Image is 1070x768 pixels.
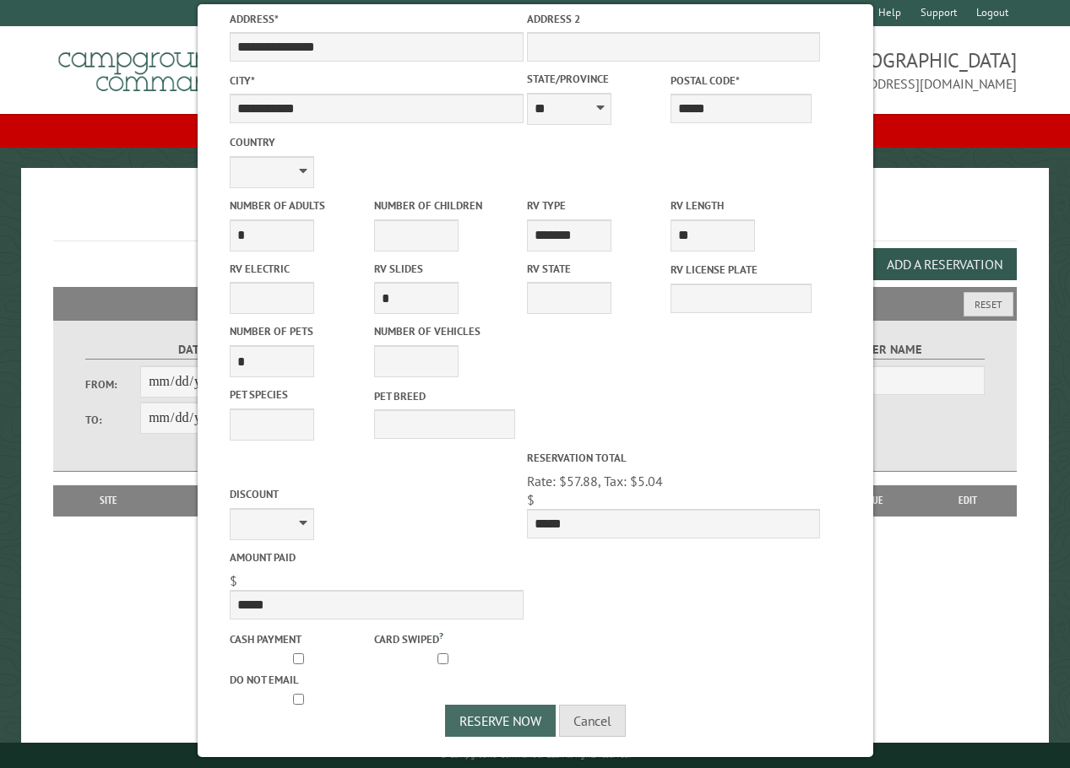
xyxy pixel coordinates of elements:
span: $ [230,572,237,589]
label: RV State [526,261,667,277]
label: From: [85,376,140,392]
label: RV Electric [230,261,371,277]
label: Address [230,11,524,27]
button: Reserve Now [445,705,556,737]
th: Site [62,485,155,516]
label: Pet species [230,387,371,403]
label: Number of Adults [230,197,371,214]
label: RV License Plate [671,262,812,278]
label: Dates [85,340,307,360]
img: Campground Commander [53,33,264,99]
label: Address 2 [526,11,820,27]
label: State/Province [526,71,667,87]
th: Edit [920,485,1017,516]
h2: Filters [53,287,1016,319]
th: Dates [155,485,278,516]
a: ? [438,630,443,641]
label: Pet breed [373,388,514,404]
th: Due [829,485,920,516]
label: RV Slides [373,261,514,277]
small: © Campground Commander LLC. All rights reserved. [440,749,631,760]
label: Card swiped [373,629,514,647]
label: Postal Code [671,73,812,89]
label: Number of Children [373,197,514,214]
button: Add a Reservation [872,248,1017,280]
label: Number of Pets [230,323,371,339]
label: Discount [230,486,524,502]
label: Reservation Total [526,450,820,466]
h1: Reservations [53,195,1016,241]
label: To: [85,412,140,428]
label: Country [230,134,524,150]
label: Customer Name [764,340,986,360]
label: City [230,73,524,89]
label: Cash payment [230,631,371,647]
label: Amount paid [230,549,524,565]
label: Number of Vehicles [373,323,514,339]
button: Cancel [559,705,626,737]
button: Reset [964,292,1013,316]
label: RV Length [671,197,812,214]
label: Do not email [230,672,371,688]
span: $ [526,491,534,508]
span: Rate: $57.88, Tax: $5.04 [526,473,662,489]
label: RV Type [526,197,667,214]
